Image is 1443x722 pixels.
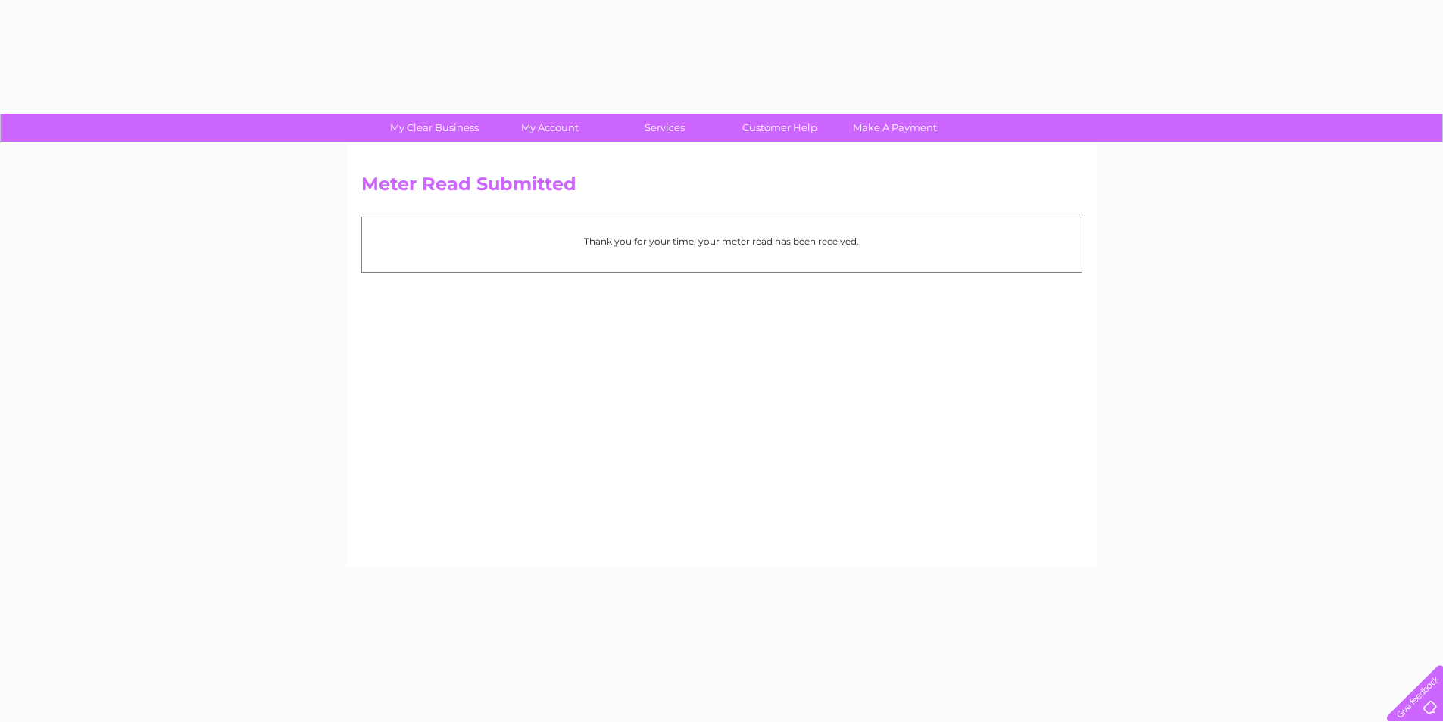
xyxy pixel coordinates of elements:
[372,114,497,142] a: My Clear Business
[361,173,1082,202] h2: Meter Read Submitted
[832,114,957,142] a: Make A Payment
[602,114,727,142] a: Services
[487,114,612,142] a: My Account
[370,234,1074,248] p: Thank you for your time, your meter read has been received.
[717,114,842,142] a: Customer Help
